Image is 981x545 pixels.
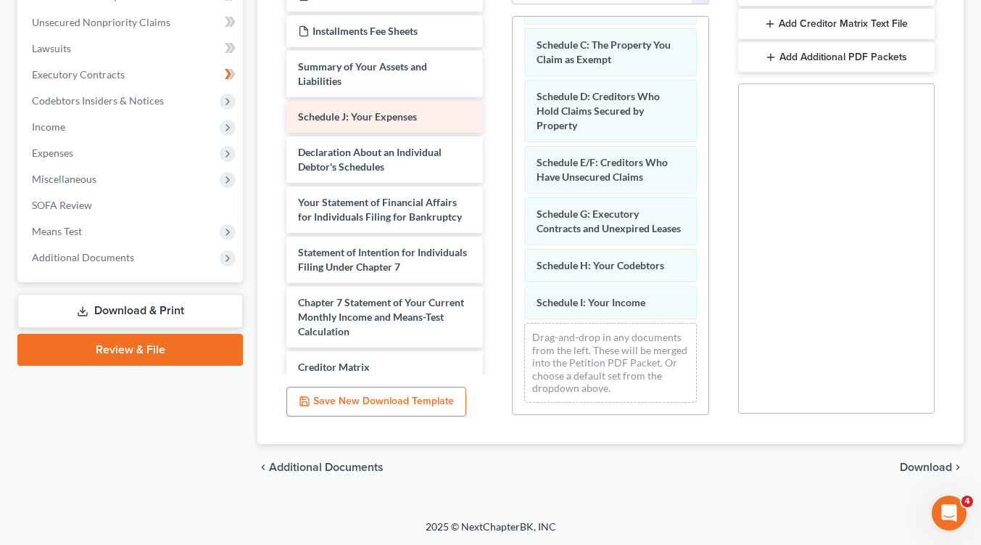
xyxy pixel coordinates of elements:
span: Your Statement of Financial Affairs for Individuals Filing for Bankruptcy [298,196,462,223]
span: Summary of Your Assets and Liabilities [298,60,427,87]
button: Add Creditor Matrix Text File [738,9,935,39]
i: chevron_right [952,462,964,473]
span: Schedule D: Creditors Who Hold Claims Secured by Property [537,90,660,131]
iframe: Intercom live chat [932,496,966,530]
span: 4 [961,496,973,507]
span: Installments Fee Sheets [312,25,418,37]
span: Lawsuits [32,42,71,54]
span: Means Test [32,225,82,237]
span: Additional Documents [32,251,134,263]
i: chevron_left [257,462,269,473]
span: Executory Contracts [32,68,125,81]
span: Income [32,120,65,133]
button: Save New Download Template [286,387,466,417]
div: Drag-and-drop in any documents from the left. These will be merged into the Petition PDF Packet. ... [524,323,696,403]
a: Review & File [17,334,243,366]
span: Schedule I: Your Income [537,296,645,308]
span: Declaration About an Individual Debtor's Schedules [298,146,442,173]
span: Additional Documents [269,462,384,473]
a: Unsecured Nonpriority Claims [20,9,243,36]
span: Schedule E/F: Creditors Who Have Unsecured Claims [537,156,668,183]
span: Schedule C: The Property You Claim as Exempt [537,38,671,65]
span: Schedule G: Executory Contracts and Unexpired Leases [537,208,681,234]
span: SOFA Review [32,199,92,211]
span: Download [900,462,952,473]
span: Creditor Matrix [298,361,370,373]
a: Lawsuits [20,36,243,62]
span: Codebtors Insiders & Notices [32,94,164,107]
span: Expenses [32,147,73,159]
span: Schedule J: Your Expenses [298,110,417,123]
span: Statement of Intention for Individuals Filing Under Chapter 7 [298,246,467,273]
a: chevron_left Additional Documents [257,462,384,473]
a: Download & Print [17,294,243,328]
button: Add Additional PDF Packets [738,42,935,73]
span: Schedule H: Your Codebtors [537,259,664,271]
a: Executory Contracts [20,62,243,88]
span: Chapter 7 Statement of Your Current Monthly Income and Means-Test Calculation [298,296,464,337]
a: SOFA Review [20,192,243,218]
span: Unsecured Nonpriority Claims [32,16,170,28]
span: Miscellaneous [32,173,96,185]
button: Download chevron_right [900,462,964,473]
